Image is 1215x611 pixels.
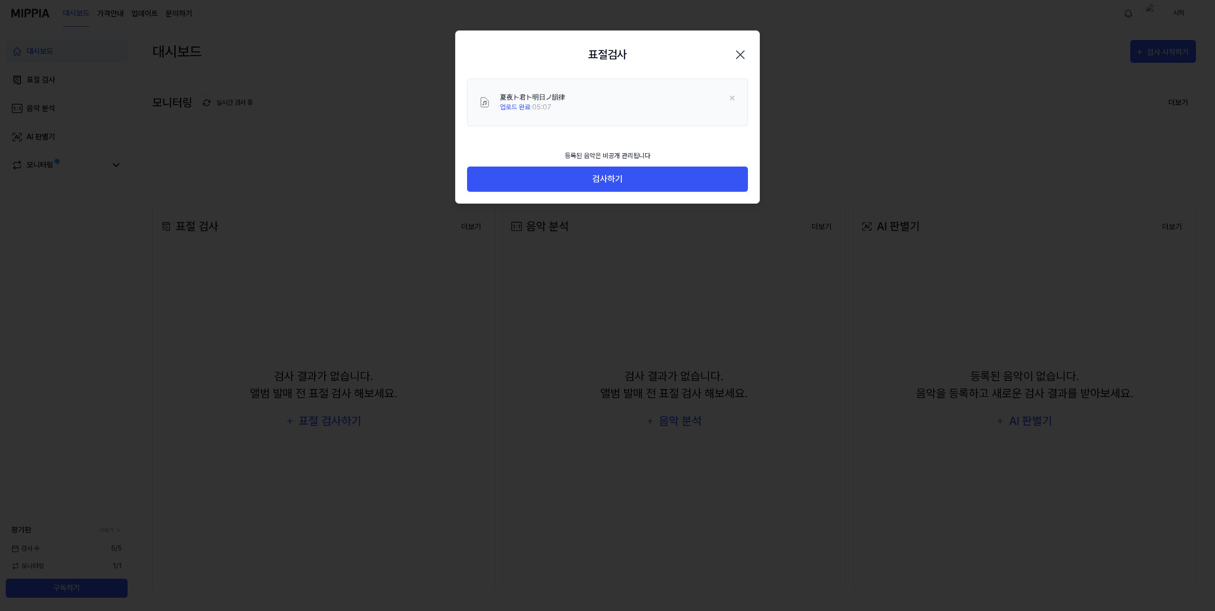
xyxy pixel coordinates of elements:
[559,145,656,167] div: 등록된 음악은 비공개 관리됩니다
[500,92,565,102] div: 夏夜ト君ト明日ノ韻律
[588,46,627,63] h2: 표절검사
[467,167,748,192] button: 검사하기
[500,103,530,111] span: 업로드 완료
[479,97,490,108] img: File Select
[500,102,565,112] div: · 05:07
